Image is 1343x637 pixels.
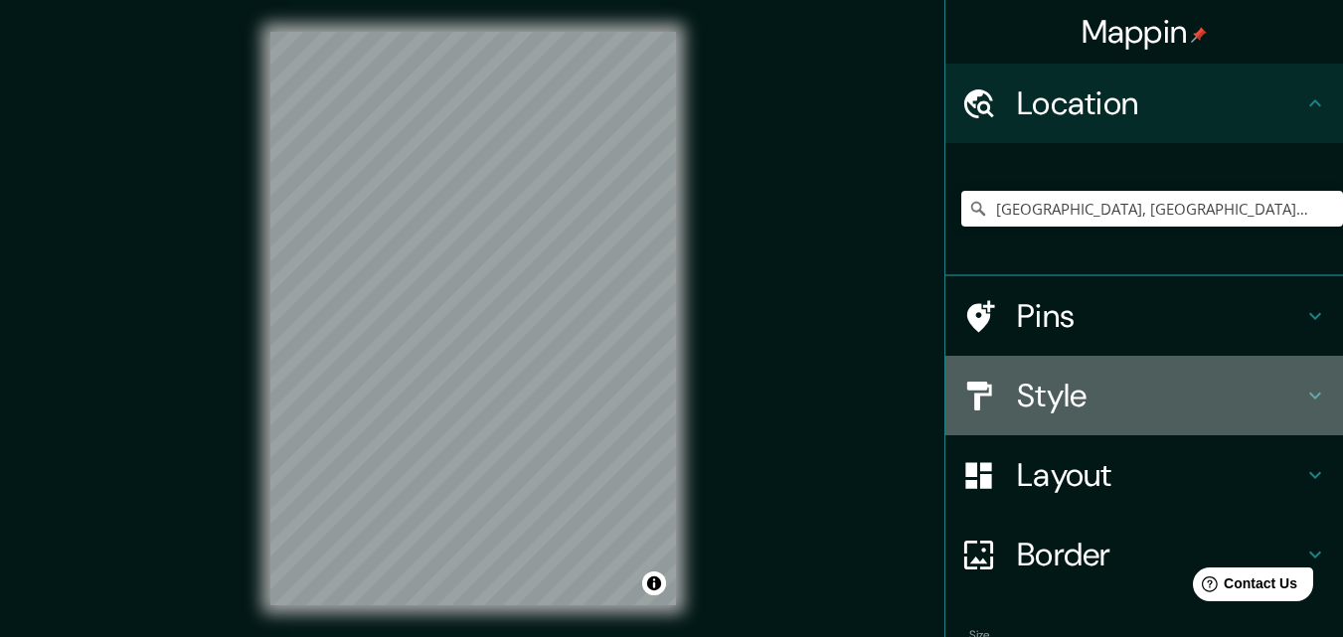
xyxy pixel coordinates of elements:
[1017,296,1303,336] h4: Pins
[1017,455,1303,495] h4: Layout
[1082,12,1208,52] h4: Mappin
[1017,83,1303,123] h4: Location
[270,32,676,605] canvas: Map
[1017,376,1303,415] h4: Style
[945,64,1343,143] div: Location
[1191,27,1207,43] img: pin-icon.png
[1166,559,1321,615] iframe: Help widget launcher
[961,191,1343,227] input: Pick your city or area
[945,356,1343,435] div: Style
[1017,535,1303,574] h4: Border
[642,571,666,595] button: Toggle attribution
[945,515,1343,594] div: Border
[945,435,1343,515] div: Layout
[945,276,1343,356] div: Pins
